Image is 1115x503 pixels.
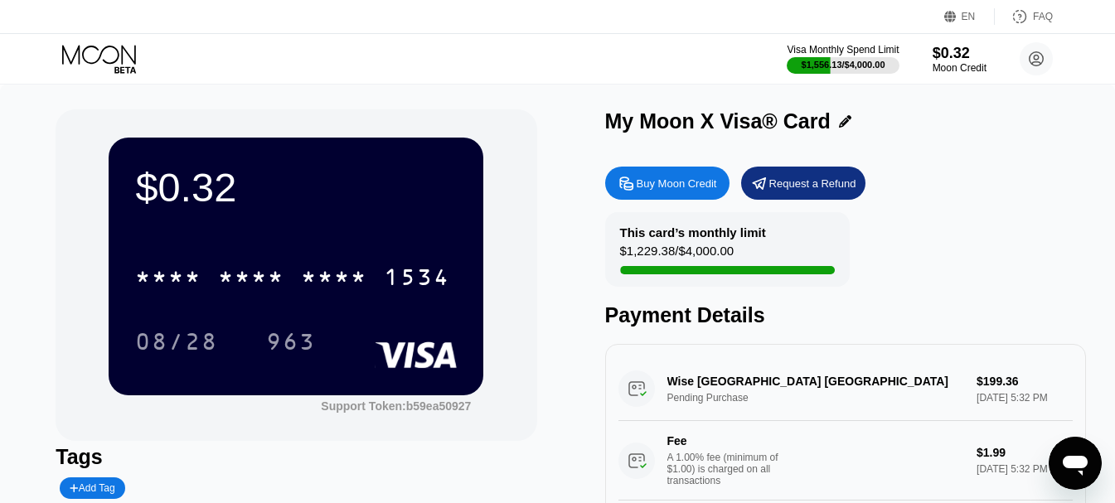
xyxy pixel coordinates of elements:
[60,477,124,499] div: Add Tag
[56,445,536,469] div: Tags
[605,303,1086,327] div: Payment Details
[962,11,976,22] div: EN
[123,321,230,362] div: 08/28
[321,399,471,413] div: Support Token: b59ea50927
[1049,437,1102,490] iframe: メッセージングウィンドウを開くボタン
[933,62,987,74] div: Moon Credit
[787,44,899,56] div: Visa Monthly Spend Limit
[605,167,730,200] div: Buy Moon Credit
[667,434,783,447] div: Fee
[977,463,1073,475] div: [DATE] 5:32 PM
[135,164,457,210] div: $0.32
[933,45,987,62] div: $0.32
[620,225,766,239] div: This card’s monthly limit
[254,321,328,362] div: 963
[637,177,717,191] div: Buy Moon Credit
[605,109,831,133] div: My Moon X Visa® Card
[769,177,856,191] div: Request a Refund
[1033,11,1053,22] div: FAQ
[321,399,471,413] div: Support Token:b59ea50927
[70,482,114,494] div: Add Tag
[944,8,995,25] div: EN
[802,60,885,70] div: $1,556.13 / $4,000.00
[384,266,450,293] div: 1534
[741,167,865,200] div: Request a Refund
[266,331,316,357] div: 963
[995,8,1053,25] div: FAQ
[933,45,987,74] div: $0.32Moon Credit
[667,452,792,486] div: A 1.00% fee (minimum of $1.00) is charged on all transactions
[618,421,1073,501] div: FeeA 1.00% fee (minimum of $1.00) is charged on all transactions$1.99[DATE] 5:32 PM
[135,331,218,357] div: 08/28
[977,446,1073,459] div: $1.99
[787,44,899,74] div: Visa Monthly Spend Limit$1,556.13/$4,000.00
[620,244,734,266] div: $1,229.38 / $4,000.00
